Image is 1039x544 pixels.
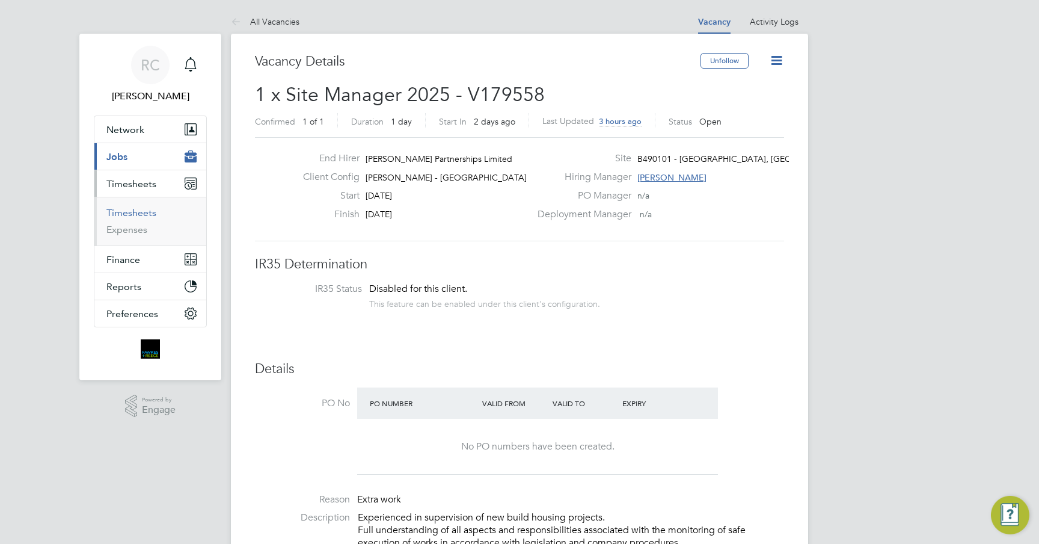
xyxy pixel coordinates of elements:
[550,392,620,414] div: Valid To
[367,392,479,414] div: PO Number
[530,152,631,165] label: Site
[302,116,324,127] span: 1 of 1
[106,124,144,135] span: Network
[106,281,141,292] span: Reports
[141,57,160,73] span: RC
[94,170,206,197] button: Timesheets
[530,208,631,221] label: Deployment Manager
[94,273,206,300] button: Reports
[700,53,749,69] button: Unfollow
[141,339,160,359] img: bromak-logo-retina.png
[369,440,706,453] div: No PO numbers have been created.
[255,256,784,273] h3: IR35 Determination
[599,116,642,126] span: 3 hours ago
[366,209,392,220] span: [DATE]
[293,190,360,202] label: Start
[293,152,360,165] label: End Hirer
[637,190,649,201] span: n/a
[255,493,350,506] label: Reason
[530,190,631,202] label: PO Manager
[94,143,206,170] button: Jobs
[94,116,206,143] button: Network
[106,151,127,162] span: Jobs
[637,172,706,183] span: [PERSON_NAME]
[94,89,207,104] span: Robyn Clarke
[255,360,784,378] h3: Details
[94,197,206,246] div: Timesheets
[640,209,652,220] span: n/a
[255,83,545,107] span: 1 x Site Manager 2025 - V179558
[106,308,158,320] span: Preferences
[255,116,295,127] label: Confirmed
[619,392,690,414] div: Expiry
[106,207,156,218] a: Timesheets
[542,116,594,126] label: Last Updated
[125,395,176,418] a: Powered byEngage
[369,283,467,295] span: Disabled for this client.
[293,208,360,221] label: Finish
[94,339,207,359] a: Go to home page
[366,153,512,164] span: [PERSON_NAME] Partnerships Limited
[750,16,798,27] a: Activity Logs
[142,395,176,405] span: Powered by
[366,190,392,201] span: [DATE]
[293,171,360,184] label: Client Config
[94,46,207,104] a: RC[PERSON_NAME]
[391,116,412,127] span: 1 day
[991,496,1029,534] button: Engage Resource Center
[669,116,692,127] label: Status
[699,116,722,127] span: Open
[94,246,206,273] button: Finance
[439,116,467,127] label: Start In
[369,295,600,309] div: This feature can be enabled under this client's configuration.
[106,254,140,265] span: Finance
[351,116,384,127] label: Duration
[530,171,631,184] label: Hiring Manager
[637,153,857,164] span: B490101 - [GEOGRAPHIC_DATA], [GEOGRAPHIC_DATA]
[106,224,147,235] a: Expenses
[255,53,700,70] h3: Vacancy Details
[106,178,156,190] span: Timesheets
[698,17,731,27] a: Vacancy
[479,392,550,414] div: Valid From
[474,116,515,127] span: 2 days ago
[79,34,221,380] nav: Main navigation
[255,397,350,410] label: PO No
[366,172,527,183] span: [PERSON_NAME] - [GEOGRAPHIC_DATA]
[231,16,299,27] a: All Vacancies
[255,512,350,524] label: Description
[357,493,401,505] span: Extra work
[94,300,206,327] button: Preferences
[142,405,176,415] span: Engage
[267,283,362,295] label: IR35 Status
